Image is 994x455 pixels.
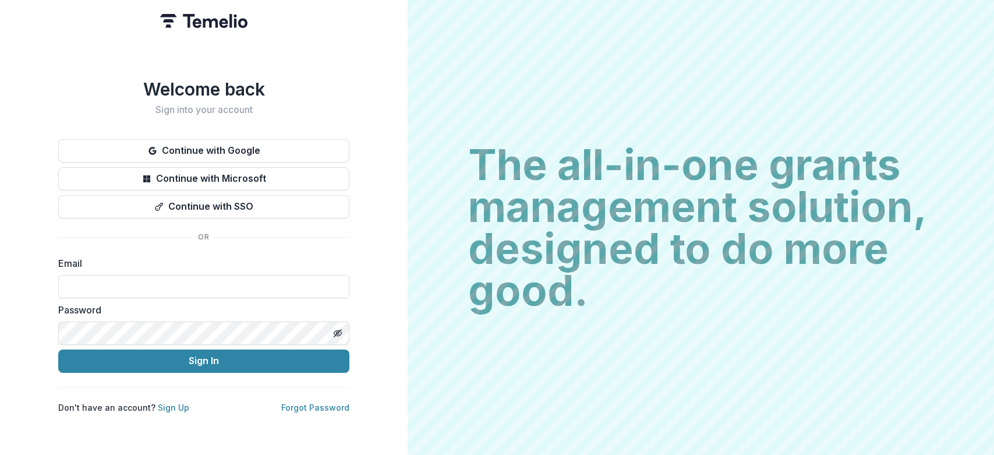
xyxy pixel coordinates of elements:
a: Sign Up [158,403,189,412]
h1: Welcome back [58,79,349,100]
button: Continue with Microsoft [58,167,349,191]
p: Don't have an account? [58,401,189,414]
a: Forgot Password [281,403,349,412]
img: Temelio [160,14,247,28]
label: Email [58,256,342,270]
h2: Sign into your account [58,104,349,115]
button: Toggle password visibility [328,324,347,343]
button: Continue with SSO [58,195,349,218]
button: Continue with Google [58,139,349,163]
label: Password [58,303,342,317]
button: Sign In [58,350,349,373]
